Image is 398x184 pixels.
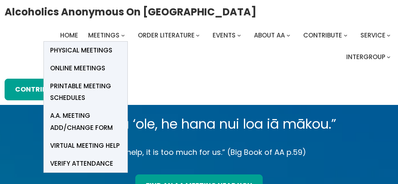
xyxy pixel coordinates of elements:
[20,146,378,159] p: “Without help, it is too much for us.” (Big Book of AA p.59)
[44,60,127,77] a: Online Meetings
[60,30,78,41] a: Home
[5,3,256,21] a: Alcoholics Anonymous on [GEOGRAPHIC_DATA]
[50,158,113,169] span: verify attendance
[88,30,119,41] a: Meetings
[387,55,390,59] button: Intergroup submenu
[286,33,290,37] button: About AA submenu
[303,30,342,41] a: Contribute
[50,80,121,104] span: Printable Meeting Schedules
[121,33,125,37] button: Meetings submenu
[20,112,378,136] p: “Me kōkua ‘ole, he hana nui loa iā mākou.”
[50,62,105,74] span: Online Meetings
[254,31,285,40] span: About AA
[344,33,347,37] button: Contribute submenu
[5,79,71,100] a: Contribute
[50,110,121,133] span: A.A. Meeting Add/Change Form
[196,33,200,37] button: Order Literature submenu
[360,31,385,40] span: Service
[44,107,127,137] a: A.A. Meeting Add/Change Form
[303,31,342,40] span: Contribute
[5,30,394,63] nav: Intergroup
[50,140,120,152] span: Virtual Meeting Help
[213,30,236,41] a: Events
[237,33,241,37] button: Events submenu
[254,30,285,41] a: About AA
[60,31,78,40] span: Home
[44,77,127,107] a: Printable Meeting Schedules
[44,154,127,172] a: verify attendance
[346,52,385,61] span: Intergroup
[360,30,385,41] a: Service
[44,137,127,154] a: Virtual Meeting Help
[213,31,236,40] span: Events
[138,31,195,40] span: Order Literature
[44,42,127,60] a: Physical Meetings
[387,33,390,37] button: Service submenu
[50,45,112,56] span: Physical Meetings
[88,31,119,40] span: Meetings
[346,51,385,63] a: Intergroup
